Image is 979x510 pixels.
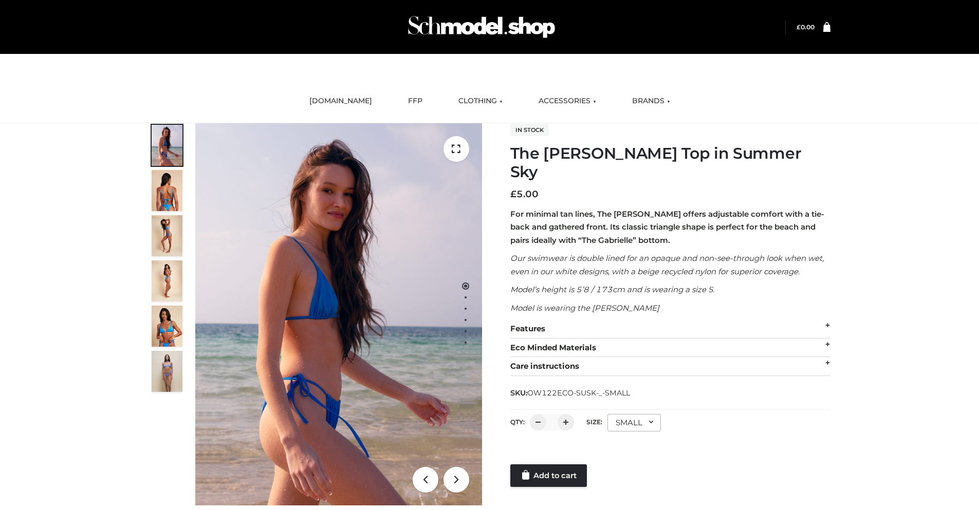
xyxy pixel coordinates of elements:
[152,215,182,256] img: 4.Alex-top_CN-1-1-2.jpg
[510,188,516,200] span: £
[510,144,830,181] h1: The [PERSON_NAME] Top in Summer Sky
[195,123,482,505] img: 1.Alex-top_SS-1_4464b1e7-c2c9-4e4b-a62c-58381cd673c0 (1)
[152,260,182,301] img: 3.Alex-top_CN-1-1-2.jpg
[797,23,801,31] span: £
[152,306,182,347] img: 2.Alex-top_CN-1-1-2.jpg
[510,357,830,376] div: Care instructions
[797,23,815,31] a: £0.00
[510,188,539,200] bdi: 5.00
[510,464,587,487] a: Add to cart
[527,388,630,398] span: OW122ECO-SUSK-_-SMALL
[510,338,830,357] div: Eco Minded Materials
[400,90,430,112] a: FFP
[152,351,182,392] img: SSVC.jpg
[624,90,678,112] a: BRANDS
[607,414,661,431] div: SMALL
[531,90,604,112] a: ACCESSORIES
[797,23,815,31] bdi: 0.00
[510,209,824,245] strong: For minimal tan lines, The [PERSON_NAME] offers adjustable comfort with a tie-back and gathered f...
[586,418,602,426] label: Size:
[152,125,182,166] img: 1.Alex-top_SS-1_4464b1e7-c2c9-4e4b-a62c-58381cd673c0-1.jpg
[152,170,182,211] img: 5.Alex-top_CN-1-1_1-1.jpg
[510,285,714,294] em: Model’s height is 5’8 / 173cm and is wearing a size S.
[510,387,631,399] span: SKU:
[510,418,525,426] label: QTY:
[510,124,549,136] span: In stock
[302,90,380,112] a: [DOMAIN_NAME]
[510,319,830,338] div: Features
[404,7,559,47] img: Schmodel Admin 964
[451,90,510,112] a: CLOTHING
[510,303,659,313] em: Model is wearing the [PERSON_NAME]
[510,253,824,276] em: Our swimwear is double lined for an opaque and non-see-through look when wet, even in our white d...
